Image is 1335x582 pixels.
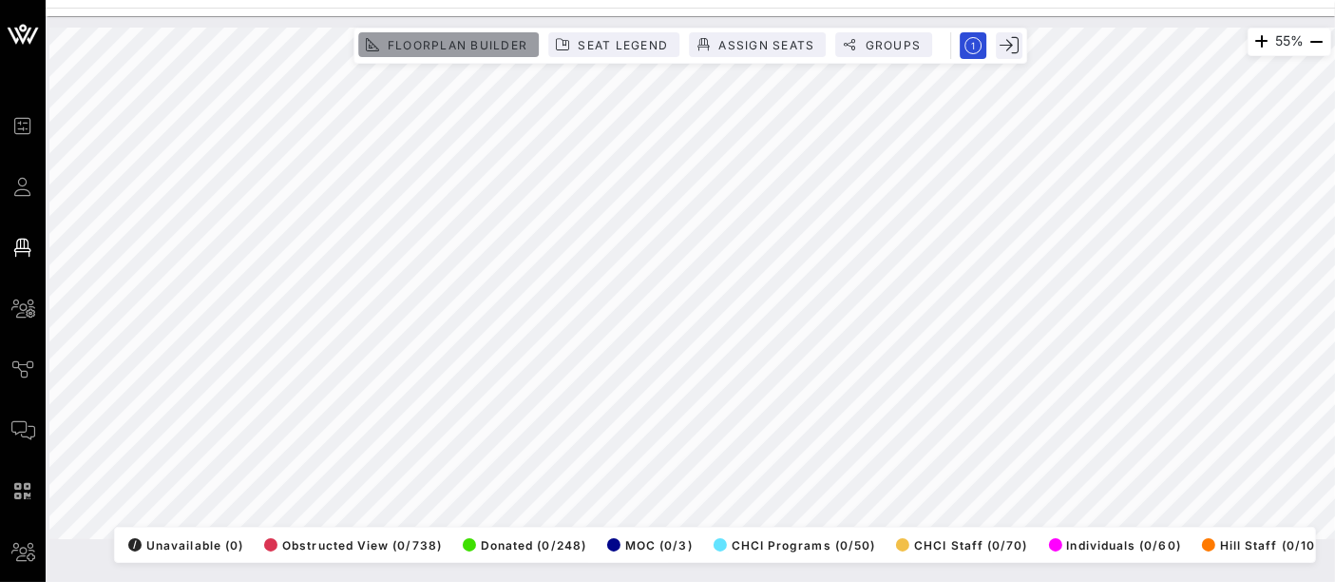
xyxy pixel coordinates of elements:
[457,532,586,558] button: Donated (0/248)
[123,532,243,558] button: /Unavailable (0)
[258,532,442,558] button: Obstructed View (0/738)
[1202,538,1328,553] span: Hill Staff (0/100)
[864,38,921,52] span: Groups
[714,538,876,553] span: CHCI Programs (0/50)
[607,538,693,553] span: MOC (0/3)
[708,532,876,558] button: CHCI Programs (0/50)
[890,532,1027,558] button: CHCI Staff (0/70)
[1196,532,1328,558] button: Hill Staff (0/100)
[128,538,142,552] div: /
[1049,538,1181,553] span: Individuals (0/60)
[717,38,814,52] span: Assign Seats
[577,38,668,52] span: Seat Legend
[548,32,679,57] button: Seat Legend
[358,32,539,57] button: Floorplan Builder
[463,538,586,553] span: Donated (0/248)
[835,32,932,57] button: Groups
[128,538,243,553] span: Unavailable (0)
[896,538,1027,553] span: CHCI Staff (0/70)
[601,532,693,558] button: MOC (0/3)
[1248,28,1331,56] div: 55%
[689,32,826,57] button: Assign Seats
[1043,532,1181,558] button: Individuals (0/60)
[387,38,527,52] span: Floorplan Builder
[264,538,442,553] span: Obstructed View (0/738)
